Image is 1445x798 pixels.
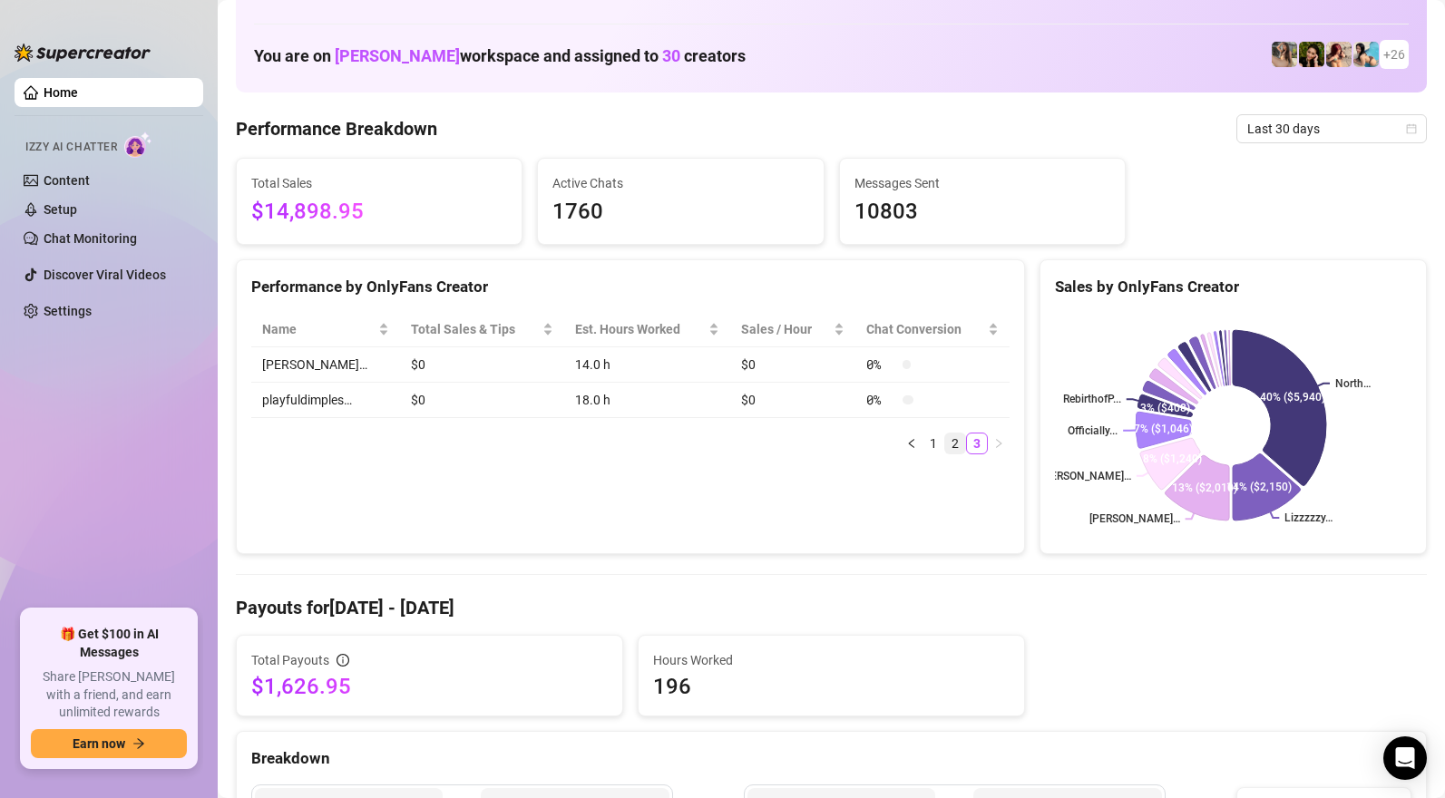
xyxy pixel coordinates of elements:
span: 196 [653,672,1010,701]
text: [PERSON_NAME]… [1089,512,1180,525]
span: 🎁 Get $100 in AI Messages [31,626,187,661]
td: $0 [400,383,564,418]
span: Name [262,319,375,339]
a: Home [44,85,78,100]
span: Earn now [73,736,125,751]
span: calendar [1406,123,1417,134]
a: 1 [923,433,943,453]
img: North (@northnattfree) [1326,42,1352,67]
span: + 26 [1383,44,1405,64]
li: 1 [923,433,944,454]
span: Hours Worked [653,650,1010,670]
td: $0 [730,347,855,383]
text: Officially... [1068,424,1118,437]
span: Total Sales [251,173,507,193]
td: 18.0 h [564,383,730,418]
span: info-circle [337,654,349,667]
td: $0 [400,347,564,383]
a: Setup [44,202,77,217]
span: Sales / Hour [741,319,830,339]
img: AI Chatter [124,131,152,158]
span: left [906,438,917,449]
span: arrow-right [132,737,145,750]
span: Chat Conversion [866,319,984,339]
span: $14,898.95 [251,195,507,229]
span: Total Sales & Tips [411,319,539,339]
h4: Performance Breakdown [236,116,437,141]
text: North… [1335,377,1371,390]
a: Chat Monitoring [44,231,137,246]
span: Active Chats [552,173,808,193]
span: $1,626.95 [251,672,608,701]
th: Total Sales & Tips [400,312,564,347]
td: 14.0 h [564,347,730,383]
td: [PERSON_NAME]… [251,347,400,383]
a: 3 [967,433,987,453]
span: right [993,438,1004,449]
span: Share [PERSON_NAME] with a friend, and earn unlimited rewards [31,668,187,722]
a: Discover Viral Videos [44,268,166,282]
div: Performance by OnlyFans Creator [251,275,1010,299]
button: Earn nowarrow-right [31,729,187,758]
button: left [901,433,923,454]
span: [PERSON_NAME] [335,46,460,65]
th: Sales / Hour [730,312,855,347]
li: 2 [944,433,966,454]
div: Est. Hours Worked [575,319,705,339]
text: [PERSON_NAME]… [1040,470,1131,482]
th: Chat Conversion [855,312,1010,347]
div: Open Intercom Messenger [1383,736,1427,780]
text: Lizzzzzy… [1284,511,1333,524]
div: Breakdown [251,746,1411,771]
img: North (@northnattvip) [1353,42,1379,67]
td: $0 [730,383,855,418]
h4: Payouts for [DATE] - [DATE] [236,595,1427,620]
li: Previous Page [901,433,923,454]
span: 0 % [866,390,895,410]
span: Total Payouts [251,650,329,670]
img: emilylou (@emilyylouu) [1272,42,1297,67]
img: playfuldimples (@playfuldimples) [1299,42,1324,67]
a: Settings [44,304,92,318]
span: 30 [662,46,680,65]
th: Name [251,312,400,347]
text: RebirthofP... [1063,394,1121,406]
span: Izzy AI Chatter [25,139,117,156]
span: Last 30 days [1247,115,1416,142]
button: right [988,433,1010,454]
span: 0 % [866,355,895,375]
span: Messages Sent [854,173,1110,193]
td: playfuldimples… [251,383,400,418]
span: 1760 [552,195,808,229]
h1: You are on workspace and assigned to creators [254,46,746,66]
div: Sales by OnlyFans Creator [1055,275,1411,299]
a: 2 [945,433,965,453]
span: 10803 [854,195,1110,229]
li: Next Page [988,433,1010,454]
li: 3 [966,433,988,454]
a: Content [44,173,90,188]
img: logo-BBDzfeDw.svg [15,44,151,62]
